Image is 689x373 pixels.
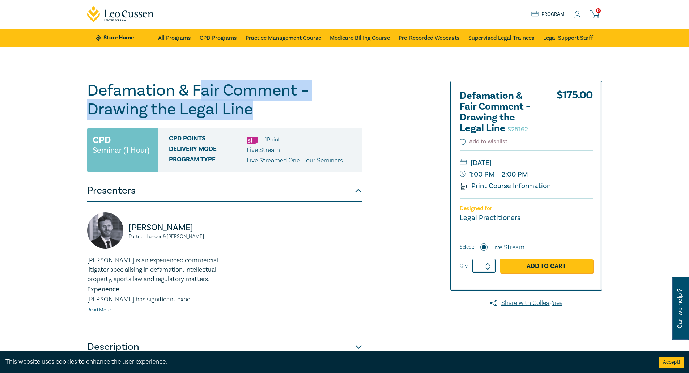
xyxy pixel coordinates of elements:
[543,29,593,47] a: Legal Support Staff
[596,8,601,13] span: 0
[460,157,593,169] small: [DATE]
[460,213,520,222] small: Legal Practitioners
[87,180,362,202] button: Presenters
[460,243,474,251] span: Select:
[5,357,648,366] div: This website uses cookies to enhance the user experience.
[531,10,565,18] a: Program
[330,29,390,47] a: Medicare Billing Course
[87,295,220,304] p: [PERSON_NAME] has significant expe
[169,145,247,155] span: Delivery Mode
[129,222,220,233] p: [PERSON_NAME]
[87,336,362,358] button: Description
[460,169,593,180] small: 1:00 PM - 2:00 PM
[247,137,258,144] img: Substantive Law
[507,125,528,133] small: S25162
[460,262,468,270] label: Qty
[247,146,280,154] span: Live Stream
[460,205,593,212] p: Designed for
[169,135,247,144] span: CPD Points
[460,181,551,191] a: Print Course Information
[676,281,683,336] span: Can we help ?
[87,256,220,284] p: [PERSON_NAME] is an experienced commercial litigator specialising in defamation, intellectual pro...
[399,29,460,47] a: Pre-Recorded Webcasts
[169,156,247,165] span: Program type
[247,156,343,165] p: Live Streamed One Hour Seminars
[93,133,111,147] h3: CPD
[87,212,123,249] img: https://s3.ap-southeast-2.amazonaws.com/leo-cussen-store-production-content/Contacts/Scott%20Trae...
[158,29,191,47] a: All Programs
[468,29,535,47] a: Supervised Legal Trainees
[500,259,593,273] a: Add to Cart
[491,243,524,252] label: Live Stream
[87,285,119,293] strong: Experience
[557,90,593,137] div: $ 175.00
[93,147,149,154] small: Seminar (1 Hour)
[659,357,684,368] button: Accept cookies
[460,90,539,134] h2: Defamation & Fair Comment – Drawing the Legal Line
[472,259,496,273] input: 1
[246,29,321,47] a: Practice Management Course
[96,34,146,42] a: Store Home
[87,81,362,119] h1: Defamation & Fair Comment – Drawing the Legal Line
[87,307,111,313] a: Read More
[460,137,508,146] button: Add to wishlist
[450,298,602,308] a: Share with Colleagues
[200,29,237,47] a: CPD Programs
[129,234,220,239] small: Partner, Lander & [PERSON_NAME]
[265,135,280,144] li: 1 Point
